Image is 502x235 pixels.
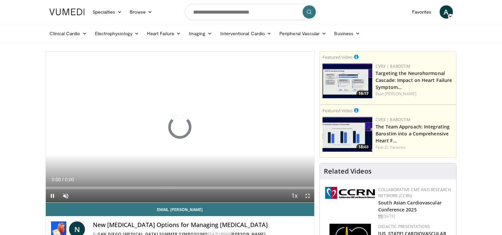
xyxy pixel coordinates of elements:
a: Interventional Cardio [216,27,276,40]
a: A [440,5,453,19]
a: Clinical Cardio [45,27,91,40]
a: 16:17 [323,63,372,98]
a: South Asian Cardiovascular Conference 2025 [378,199,442,213]
a: Peripheral Vascular [275,27,330,40]
span: 0:00 [65,177,74,182]
img: a04ee3ba-8487-4636-b0fb-5e8d268f3737.png.150x105_q85_autocrop_double_scale_upscale_version-0.2.png [325,187,375,199]
div: Feat. [376,144,454,150]
a: Favorites [408,5,436,19]
a: Targeting the Neurohormonal Cascade: Impact on Heart Failure Symptom… [376,70,452,90]
button: Pause [46,189,59,202]
div: Didactic Presentations [378,224,451,230]
a: Business [330,27,364,40]
a: Email [PERSON_NAME] [46,203,315,216]
a: Heart Failure [143,27,185,40]
a: Collaborative CME and Research Network (CCRN) [378,187,451,198]
div: [DATE] [378,213,451,219]
span: / [62,177,64,182]
small: Featured Video [323,108,353,114]
a: The Team Approach: Integrating Barostim into a Comprehensive Heart F… [376,123,450,144]
video-js: Video Player [46,51,315,203]
h4: New [MEDICAL_DATA] Options for Managing [MEDICAL_DATA] [93,221,309,229]
a: Specialties [89,5,126,19]
img: 6d264a54-9de4-4e50-92ac-3980a0489eeb.150x105_q85_crop-smart_upscale.jpg [323,117,372,152]
div: Feat. [376,91,454,97]
a: Browse [126,5,156,19]
span: 0:00 [52,177,61,182]
div: Progress Bar [46,187,315,189]
a: Electrophysiology [91,27,143,40]
h4: Related Videos [324,167,372,175]
img: VuMedi Logo [49,9,85,15]
span: 16:17 [356,91,371,97]
button: Unmute [59,189,72,202]
button: Fullscreen [301,189,314,202]
button: Playback Rate [288,189,301,202]
img: f3314642-f119-4bcb-83d2-db4b1a91d31e.150x105_q85_crop-smart_upscale.jpg [323,63,372,98]
span: 18:48 [356,144,371,150]
input: Search topics, interventions [185,4,318,20]
a: CVRx | Barostim [376,117,410,122]
a: [PERSON_NAME] [385,91,416,97]
a: D. Yaranov [385,144,405,150]
a: 18:48 [323,117,372,152]
a: Imaging [185,27,216,40]
a: CVRx | Barostim [376,63,410,69]
small: Featured Video [323,54,353,60]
